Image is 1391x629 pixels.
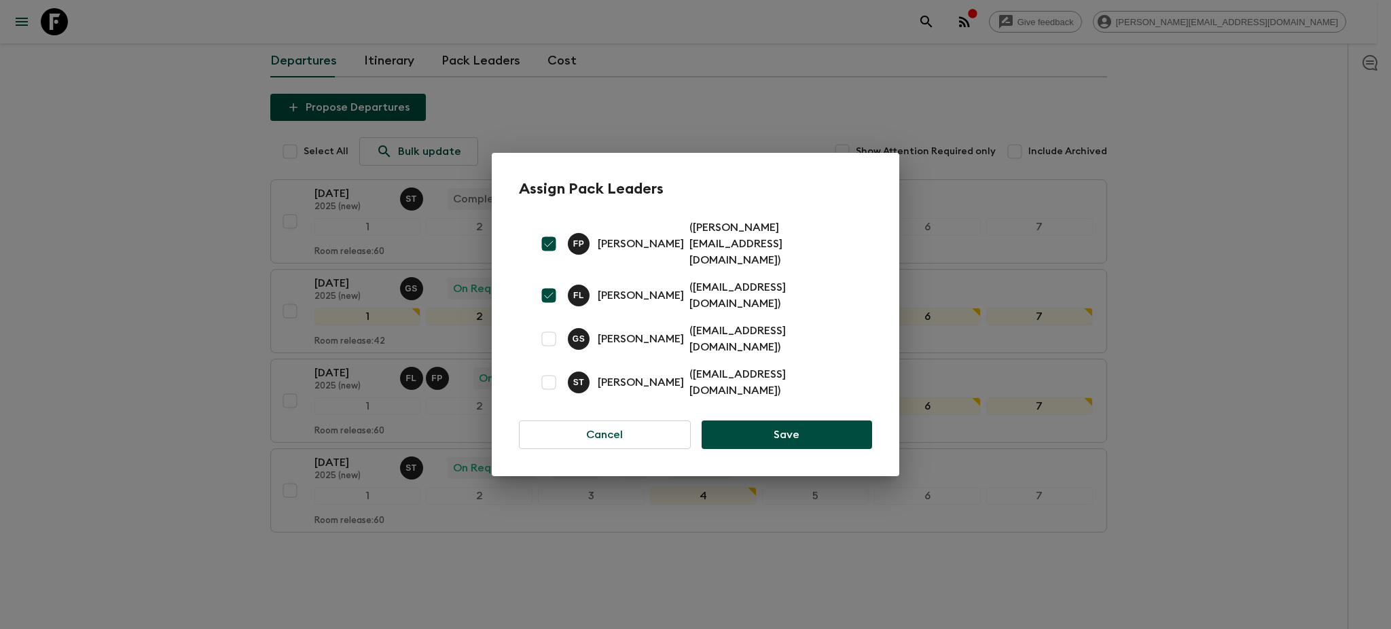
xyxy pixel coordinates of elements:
p: [PERSON_NAME] [598,236,684,252]
button: Cancel [519,420,691,449]
button: Save [702,420,872,449]
p: ( [EMAIL_ADDRESS][DOMAIN_NAME] ) [689,366,856,399]
p: [PERSON_NAME] [598,287,684,304]
p: ( [PERSON_NAME][EMAIL_ADDRESS][DOMAIN_NAME] ) [689,219,856,268]
p: G S [573,334,585,344]
p: F P [573,238,585,249]
p: [PERSON_NAME] [598,374,684,391]
p: F L [573,290,584,301]
p: ( [EMAIL_ADDRESS][DOMAIN_NAME] ) [689,323,856,355]
p: [PERSON_NAME] [598,331,684,347]
p: ( [EMAIL_ADDRESS][DOMAIN_NAME] ) [689,279,856,312]
h2: Assign Pack Leaders [519,180,872,198]
p: S T [573,377,585,388]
